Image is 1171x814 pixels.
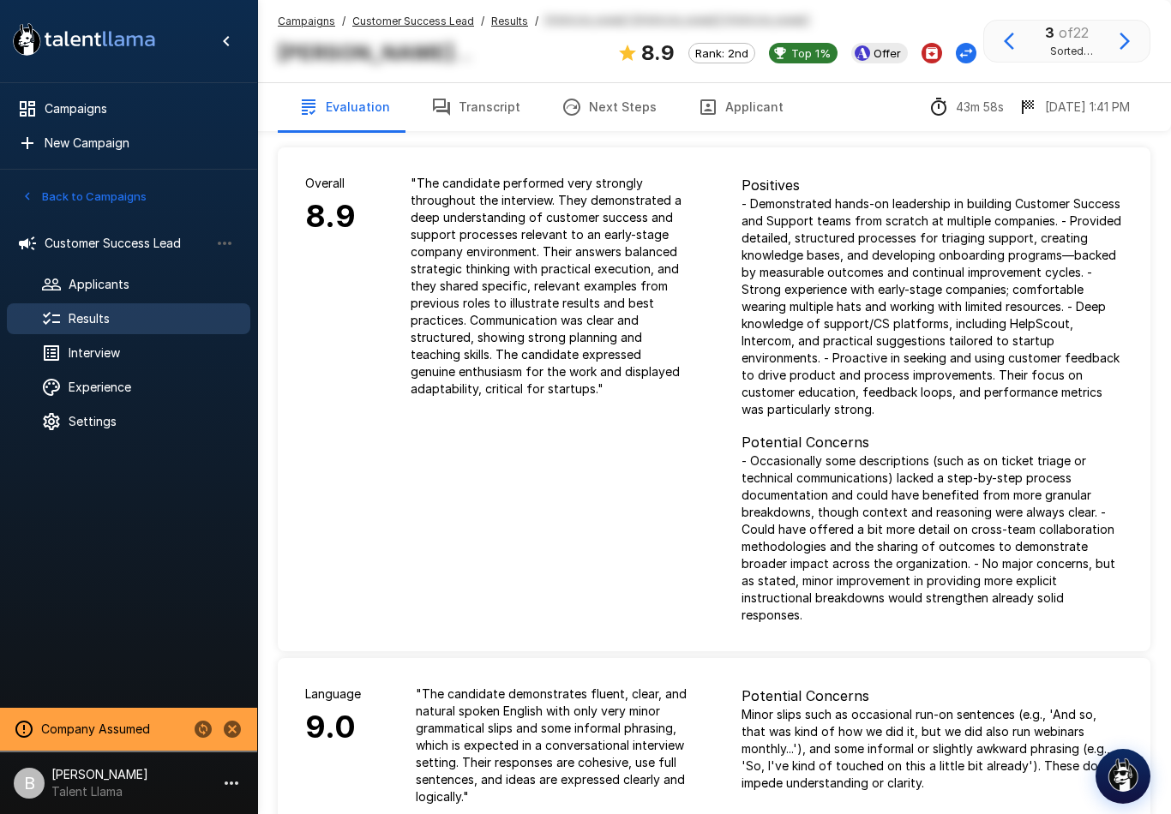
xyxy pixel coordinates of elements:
[1030,43,1103,60] span: Sorted by Overall (2 filters)
[305,175,356,192] p: Overall
[305,192,356,242] h6: 8.9
[1106,757,1140,792] img: logo_glasses@2x.png
[956,43,976,63] button: Change Stage
[742,195,1123,418] p: - Demonstrated hands-on leadership in building Customer Success and Support teams from scratch at...
[411,83,541,131] button: Transcript
[1018,97,1130,117] div: The date and time when the interview was completed
[742,432,1123,452] p: Potential Concerns
[1059,24,1089,41] span: of 22
[481,13,484,30] span: /
[342,13,345,30] span: /
[689,46,754,60] span: Rank: 2nd
[541,83,677,131] button: Next Steps
[641,40,675,65] b: 8.9
[784,46,838,60] span: Top 1%
[305,703,361,752] h6: 9.0
[677,83,804,131] button: Applicant
[352,15,474,27] u: Customer Success Lead
[922,43,942,63] button: Archive Applicant
[545,13,809,30] span: [PERSON_NAME] ([PERSON_NAME]) [PERSON_NAME]
[535,13,538,30] span: /
[742,452,1123,624] p: - Occasionally some descriptions (such as on ticket triage or technical communications) lacked a ...
[851,43,908,63] div: View profile in Ashby
[742,175,1123,195] p: Positives
[278,40,472,120] b: [PERSON_NAME] ([PERSON_NAME]) [PERSON_NAME]
[305,685,361,703] p: Language
[867,46,908,60] span: Offer
[278,15,335,27] u: Campaigns
[742,685,1123,706] p: Potential Concerns
[411,175,687,398] p: " The candidate performed very strongly throughout the interview. They demonstrated a deep unders...
[416,685,687,805] p: " The candidate demonstrates fluent, clear, and natural spoken English with only very minor gramm...
[956,99,1004,116] p: 43m 58s
[278,83,411,131] button: Evaluation
[1045,99,1130,116] p: [DATE] 1:41 PM
[928,97,1004,117] div: The time between starting and completing the interview
[1045,24,1054,41] b: 3
[742,706,1123,792] p: Minor slips such as occasional run-on sentences (e.g., 'And so, that was kind of how we did it, b...
[855,45,870,61] img: ashbyhq_logo.jpeg
[491,15,528,27] u: Results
